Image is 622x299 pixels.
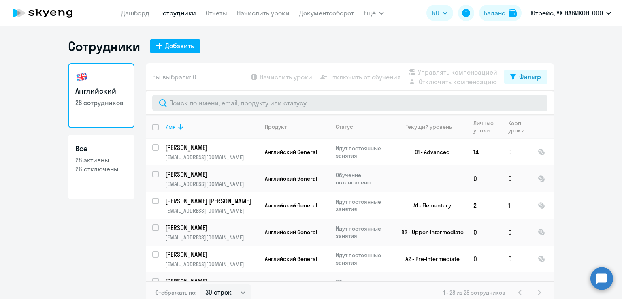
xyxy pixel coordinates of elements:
[336,225,391,239] p: Идут постоянные занятия
[392,246,467,272] td: A2 - Pre-Intermediate
[165,154,258,161] p: [EMAIL_ADDRESS][DOMAIN_NAME]
[165,196,258,205] a: [PERSON_NAME] [PERSON_NAME]
[265,123,287,130] div: Продукт
[392,139,467,165] td: C1 - Advanced
[68,135,134,199] a: Все28 активны26 отключены
[121,9,149,17] a: Дашборд
[265,175,317,182] span: Английский General
[165,261,258,268] p: [EMAIL_ADDRESS][DOMAIN_NAME]
[467,272,502,299] td: 0
[206,9,227,17] a: Отчеты
[237,9,290,17] a: Начислить уроки
[152,72,196,82] span: Вы выбрали: 0
[502,192,531,219] td: 1
[165,223,258,232] a: [PERSON_NAME]
[467,219,502,246] td: 0
[484,8,505,18] div: Баланс
[364,5,384,21] button: Ещё
[165,196,257,205] p: [PERSON_NAME] [PERSON_NAME]
[502,139,531,165] td: 0
[165,180,258,188] p: [EMAIL_ADDRESS][DOMAIN_NAME]
[502,219,531,246] td: 0
[426,5,453,21] button: RU
[68,63,134,128] a: Английский28 сотрудников
[502,272,531,299] td: 20
[336,123,353,130] div: Статус
[336,252,391,266] p: Идут постоянные занятия
[508,120,526,134] div: Корп. уроки
[165,223,257,232] p: [PERSON_NAME]
[265,123,329,130] div: Продукт
[392,192,467,219] td: A1 - Elementary
[165,250,257,259] p: [PERSON_NAME]
[165,170,258,179] a: [PERSON_NAME]
[398,123,466,130] div: Текущий уровень
[165,41,194,51] div: Добавить
[75,156,127,164] p: 28 активны
[473,120,496,134] div: Личные уроки
[392,219,467,246] td: B2 - Upper-Intermediate
[336,145,391,159] p: Идут постоянные занятия
[509,9,517,17] img: balance
[265,202,317,209] span: Английский General
[502,246,531,272] td: 0
[152,95,547,111] input: Поиск по имени, email, продукту или статусу
[165,250,258,259] a: [PERSON_NAME]
[336,123,391,130] div: Статус
[159,9,196,17] a: Сотрудники
[336,278,391,293] p: Обучение остановлено
[265,148,317,156] span: Английский General
[508,120,531,134] div: Корп. уроки
[502,165,531,192] td: 0
[265,255,317,263] span: Английский General
[265,229,317,236] span: Английский General
[165,277,258,286] a: [PERSON_NAME]
[299,9,354,17] a: Документооборот
[467,165,502,192] td: 0
[432,8,439,18] span: RU
[530,8,603,18] p: Ютрейс, УК НАВИКОН, ООО
[526,3,615,23] button: Ютрейс, УК НАВИКОН, ООО
[75,143,127,154] h3: Все
[443,289,505,296] span: 1 - 28 из 28 сотрудников
[165,277,257,286] p: [PERSON_NAME]
[68,38,140,54] h1: Сотрудники
[364,8,376,18] span: Ещё
[504,70,547,84] button: Фильтр
[75,164,127,173] p: 26 отключены
[75,98,127,107] p: 28 сотрудников
[75,86,127,96] h3: Английский
[336,171,391,186] p: Обучение остановлено
[519,72,541,81] div: Фильтр
[155,289,196,296] span: Отображать по:
[336,198,391,213] p: Идут постоянные занятия
[479,5,522,21] button: Балансbalance
[165,143,257,152] p: [PERSON_NAME]
[165,123,258,130] div: Имя
[473,120,501,134] div: Личные уроки
[165,143,258,152] a: [PERSON_NAME]
[406,123,452,130] div: Текущий уровень
[467,246,502,272] td: 0
[150,39,200,53] button: Добавить
[467,192,502,219] td: 2
[165,207,258,214] p: [EMAIL_ADDRESS][DOMAIN_NAME]
[165,170,257,179] p: [PERSON_NAME]
[75,70,88,83] img: english
[165,234,258,241] p: [EMAIL_ADDRESS][DOMAIN_NAME]
[165,123,176,130] div: Имя
[467,139,502,165] td: 14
